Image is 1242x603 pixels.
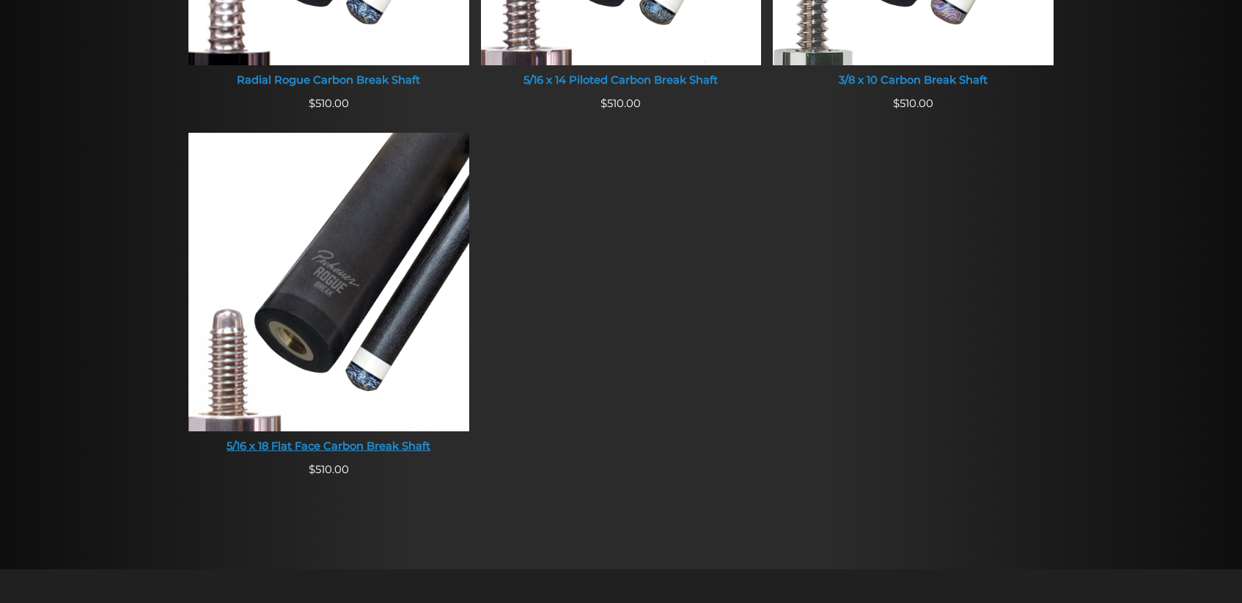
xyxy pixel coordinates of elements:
a: 5/16 x 18 Flat Face Carbon Break Shaft 5/16 x 18 Flat Face Carbon Break Shaft [188,133,469,462]
span: $ [309,97,315,110]
span: 510.00 [309,97,349,110]
div: 5/16 x 14 Piloted Carbon Break Shaft [481,74,762,87]
span: $ [893,97,900,110]
img: 5/16 x 18 Flat Face Carbon Break Shaft [188,133,469,431]
span: 510.00 [893,97,933,110]
div: 3/8 x 10 Carbon Break Shaft [773,74,1054,87]
span: $ [600,97,607,110]
div: 5/16 x 18 Flat Face Carbon Break Shaft [188,440,469,453]
span: $ [309,463,315,476]
span: 510.00 [600,97,641,110]
span: 510.00 [309,463,349,476]
div: Radial Rogue Carbon Break Shaft [188,74,469,87]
